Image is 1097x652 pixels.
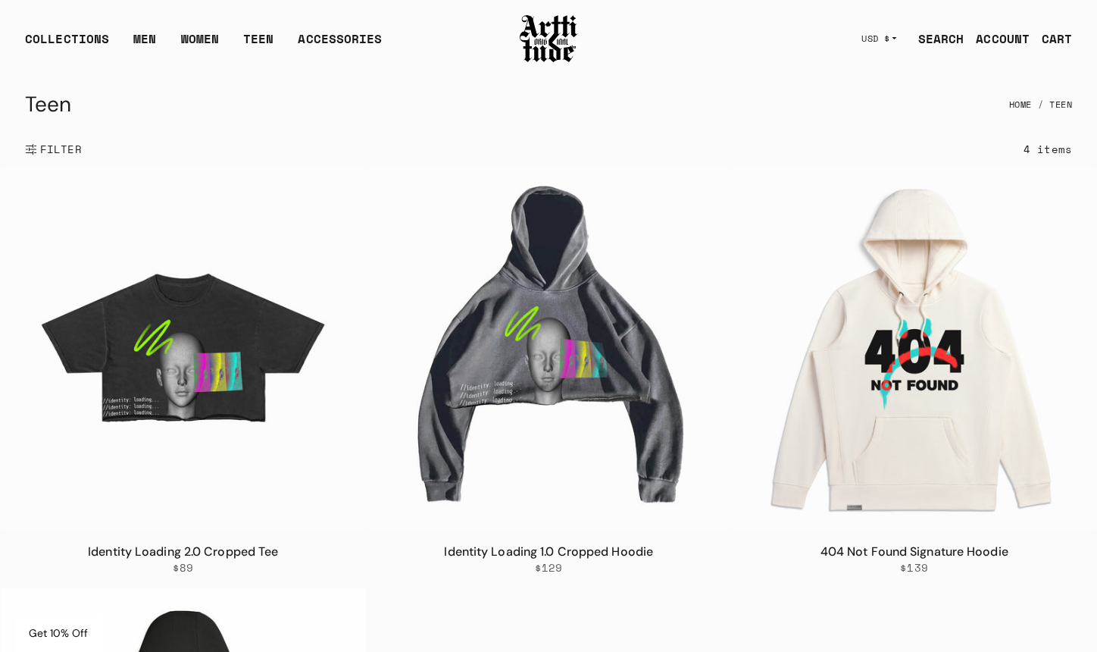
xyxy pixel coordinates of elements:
[25,86,71,123] h1: Teen
[534,561,562,575] span: $129
[1009,88,1032,121] a: Home
[133,30,156,60] a: MEN
[298,30,382,60] div: ACCESSORIES
[732,166,1096,531] img: 404 Not Found Signature Hoodie
[1030,24,1072,54] a: Open cart
[29,626,88,640] span: Get 10% Off
[861,33,890,45] span: USD $
[1032,88,1073,121] li: Teen
[88,544,278,560] a: Identity Loading 2.0 Cropped Tee
[25,30,109,60] div: COLLECTIONS
[444,544,653,560] a: Identity Loading 1.0 Cropped Hoodie
[37,142,82,157] span: FILTER
[518,13,579,64] img: Arttitude
[173,561,194,575] span: $89
[1023,140,1072,158] div: 4 items
[852,22,906,55] button: USD $
[13,30,394,60] ul: Main navigation
[905,24,964,54] a: SEARCH
[180,30,219,60] a: WOMEN
[820,544,1008,560] a: 404 Not Found Signature Hoodie
[900,561,928,575] span: $139
[366,166,730,531] img: Identity Loading 1.0 Cropped Hoodie
[25,133,82,166] button: Show filters
[243,30,273,60] a: TEEN
[1,166,365,531] img: Identity Loading 2.0 Cropped Tee
[15,614,102,652] div: Get 10% Off
[964,24,1030,54] a: ACCOUNT
[1042,30,1072,48] div: CART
